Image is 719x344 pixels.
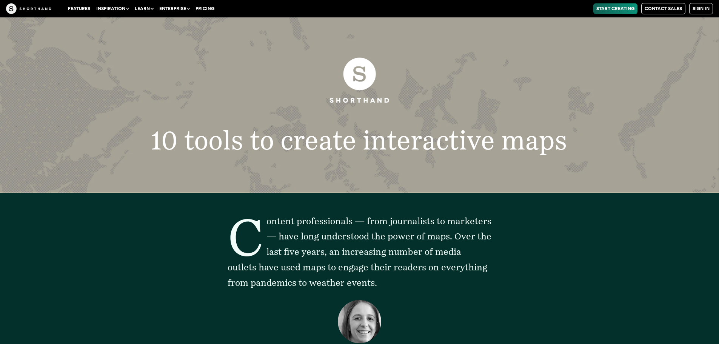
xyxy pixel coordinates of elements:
[689,3,713,14] a: Sign in
[228,216,491,288] span: Content professionals — from journalists to marketers — have long understood the power of maps. O...
[93,3,132,14] button: Inspiration
[65,3,93,14] a: Features
[6,3,51,14] img: The Craft
[192,3,217,14] a: Pricing
[593,3,637,14] a: Start Creating
[114,127,605,154] h1: 10 tools to create interactive maps
[156,3,192,14] button: Enterprise
[132,3,156,14] button: Learn
[641,3,685,14] a: Contact Sales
